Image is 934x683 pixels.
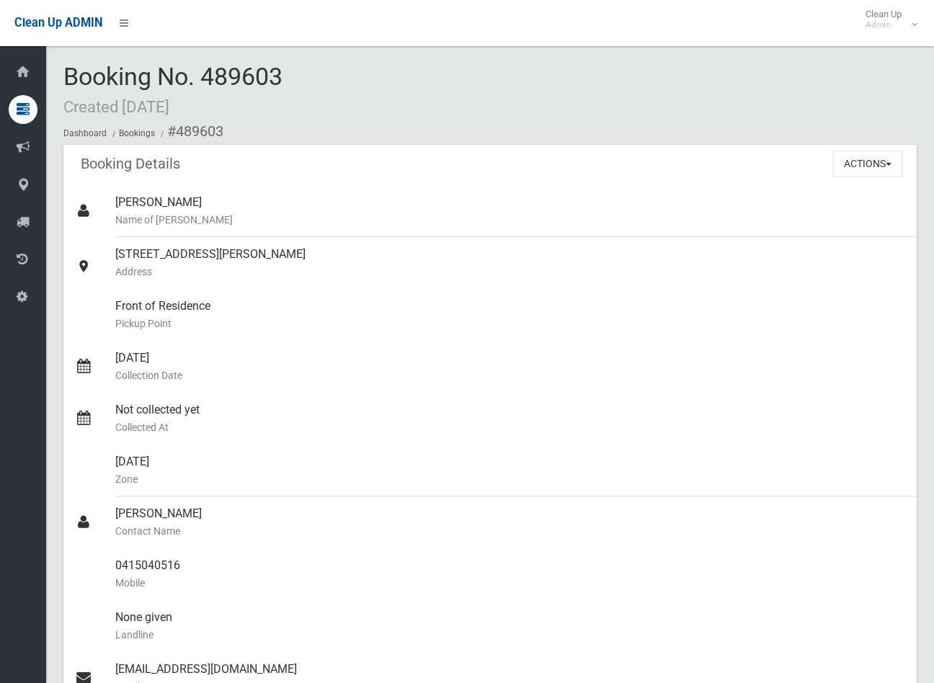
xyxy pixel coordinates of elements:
[115,263,905,280] small: Address
[115,289,905,341] div: Front of Residence
[115,237,905,289] div: [STREET_ADDRESS][PERSON_NAME]
[63,97,169,116] small: Created [DATE]
[115,367,905,384] small: Collection Date
[115,393,905,445] div: Not collected yet
[115,419,905,436] small: Collected At
[14,16,102,30] span: Clean Up ADMIN
[115,496,905,548] div: [PERSON_NAME]
[157,118,223,145] li: #489603
[119,128,155,138] a: Bookings
[115,548,905,600] div: 0415040516
[115,470,905,488] small: Zone
[115,211,905,228] small: Name of [PERSON_NAME]
[63,128,107,138] a: Dashboard
[115,315,905,332] small: Pickup Point
[63,150,197,178] header: Booking Details
[115,445,905,496] div: [DATE]
[115,522,905,540] small: Contact Name
[115,600,905,652] div: None given
[115,185,905,237] div: [PERSON_NAME]
[63,62,283,118] span: Booking No. 489603
[833,151,902,177] button: Actions
[115,626,905,643] small: Landline
[858,9,916,30] span: Clean Up
[866,19,902,30] small: Admin
[115,341,905,393] div: [DATE]
[115,574,905,592] small: Mobile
